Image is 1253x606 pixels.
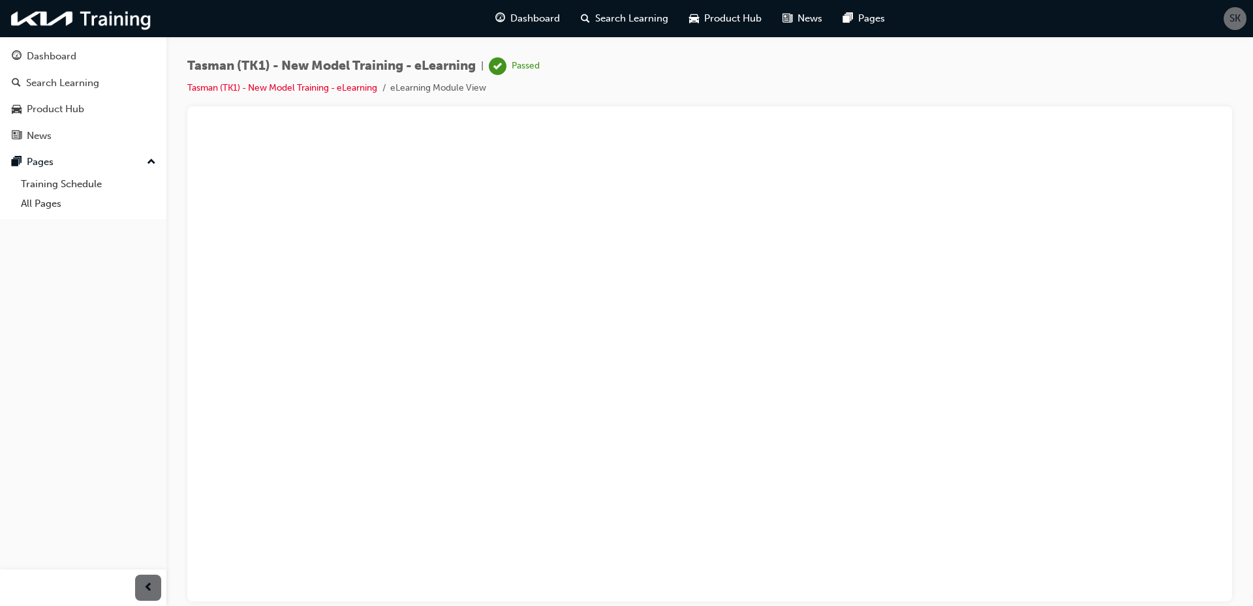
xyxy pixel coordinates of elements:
span: pages-icon [843,10,853,27]
button: DashboardSearch LearningProduct HubNews [5,42,161,150]
span: | [481,59,484,74]
span: Pages [858,11,885,26]
div: Product Hub [27,102,84,117]
a: guage-iconDashboard [485,5,570,32]
a: news-iconNews [772,5,833,32]
span: search-icon [581,10,590,27]
span: SK [1230,11,1241,26]
span: News [797,11,822,26]
div: Search Learning [26,76,99,91]
a: pages-iconPages [833,5,895,32]
li: eLearning Module View [390,81,486,96]
div: Pages [27,155,54,170]
span: guage-icon [12,51,22,63]
div: Passed [512,60,540,72]
div: News [27,129,52,144]
span: news-icon [782,10,792,27]
span: pages-icon [12,157,22,168]
button: Pages [5,150,161,174]
a: Search Learning [5,71,161,95]
a: All Pages [16,194,161,214]
span: Tasman (TK1) - New Model Training - eLearning [187,59,476,74]
a: car-iconProduct Hub [679,5,772,32]
span: Product Hub [704,11,762,26]
span: prev-icon [144,580,153,596]
span: news-icon [12,130,22,142]
a: Tasman (TK1) - New Model Training - eLearning [187,82,377,93]
img: kia-training [7,5,157,32]
a: Training Schedule [16,174,161,194]
a: search-iconSearch Learning [570,5,679,32]
span: car-icon [689,10,699,27]
div: Dashboard [27,49,76,64]
span: Search Learning [595,11,668,26]
span: car-icon [12,104,22,115]
a: News [5,124,161,148]
span: up-icon [147,154,156,171]
button: SK [1224,7,1246,30]
a: Product Hub [5,97,161,121]
span: learningRecordVerb_PASS-icon [489,57,506,75]
span: search-icon [12,78,21,89]
span: guage-icon [495,10,505,27]
span: Dashboard [510,11,560,26]
a: Dashboard [5,44,161,68]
